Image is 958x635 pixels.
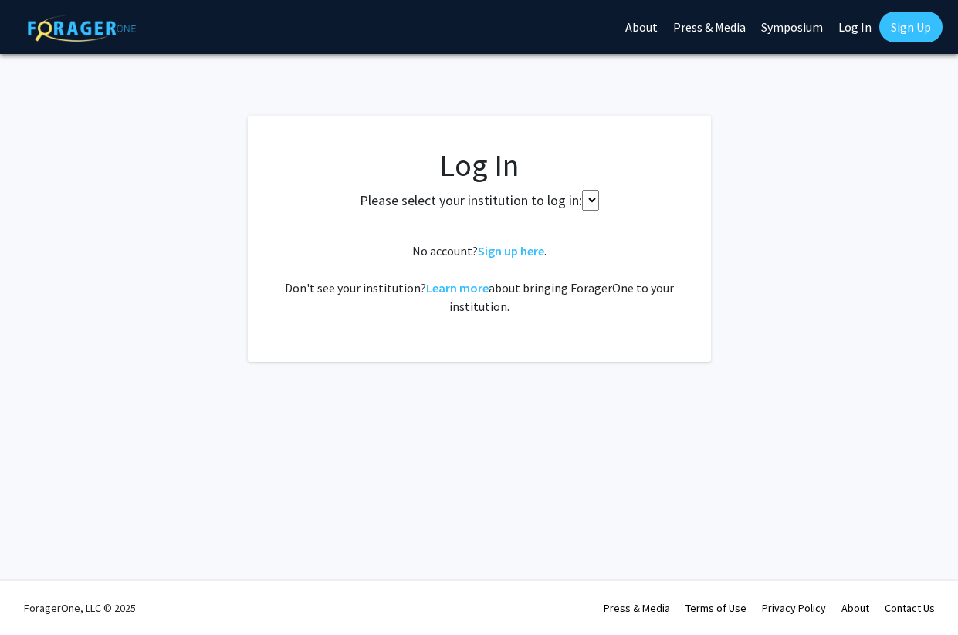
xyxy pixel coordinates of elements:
div: ForagerOne, LLC © 2025 [24,581,136,635]
a: Privacy Policy [762,601,826,615]
label: Please select your institution to log in: [360,190,582,211]
a: Terms of Use [685,601,746,615]
a: About [841,601,869,615]
a: Sign Up [879,12,943,42]
a: Sign up here [478,243,544,258]
div: No account? . Don't see your institution? about bringing ForagerOne to your institution. [279,242,680,316]
img: ForagerOne Logo [28,15,136,42]
h1: Log In [279,147,680,184]
a: Press & Media [604,601,670,615]
a: Learn more about bringing ForagerOne to your institution [426,280,489,296]
a: Contact Us [885,601,935,615]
